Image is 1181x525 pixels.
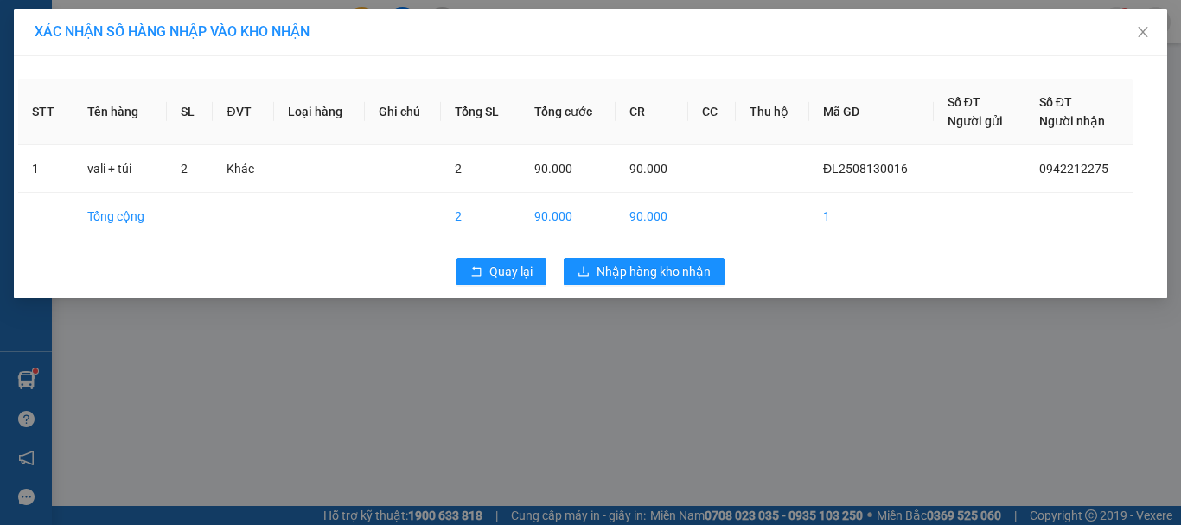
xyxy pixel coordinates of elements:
th: ĐVT [213,79,274,145]
td: Tổng cộng [73,193,167,240]
button: downloadNhập hàng kho nhận [564,258,725,285]
span: CHƯA CƯỚC : [163,113,262,131]
td: 90.000 [520,193,615,240]
span: Số ĐT [948,95,980,109]
th: Ghi chú [365,79,441,145]
th: Mã GD [809,79,934,145]
span: 90.000 [534,162,572,176]
span: Nhận: [165,15,207,33]
th: Tổng cước [520,79,615,145]
div: [PERSON_NAME] [15,15,153,54]
span: Gửi: [15,15,41,33]
div: 30.000 [163,109,342,133]
th: Tên hàng [73,79,167,145]
span: Người nhận [1039,114,1105,128]
button: rollbackQuay lại [456,258,546,285]
span: close [1136,25,1150,39]
td: Khác [213,145,274,193]
th: Thu hộ [736,79,809,145]
div: [GEOGRAPHIC_DATA] [165,15,341,54]
span: download [578,266,590,279]
span: 0942212275 [1039,162,1108,176]
th: STT [18,79,73,145]
td: vali + túi [73,145,167,193]
span: Số ĐT [1039,95,1072,109]
td: 1 [809,193,934,240]
span: Nhập hàng kho nhận [597,262,711,281]
span: 90.000 [629,162,667,176]
span: XÁC NHẬN SỐ HÀNG NHẬP VÀO KHO NHẬN [35,23,310,40]
th: SL [167,79,213,145]
div: diễm [165,54,341,74]
th: CC [688,79,736,145]
span: Người gửi [948,114,1003,128]
div: 0963933317 [165,74,341,99]
td: 1 [18,145,73,193]
button: Close [1119,9,1167,57]
span: Quay lại [489,262,533,281]
td: 2 [441,193,520,240]
td: 90.000 [616,193,688,240]
span: 2 [181,162,188,176]
th: Loại hàng [274,79,365,145]
th: CR [616,79,688,145]
span: 2 [455,162,462,176]
th: Tổng SL [441,79,520,145]
span: ĐL2508130016 [823,162,908,176]
span: rollback [470,266,482,279]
